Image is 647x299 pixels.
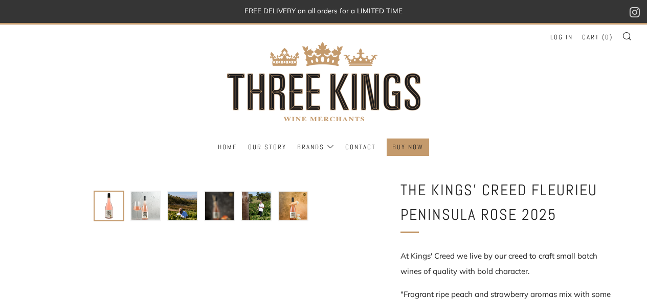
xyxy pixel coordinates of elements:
[279,192,307,220] img: Load image into Gallery viewer, The Kings&#39; Creed Fleurieu Peninsula Rose 2025
[392,139,423,155] a: BUY NOW
[95,192,123,220] img: Load image into Gallery viewer, The Kings&#39; Creed Fleurieu Peninsula Rose 2025
[605,33,610,41] span: 0
[131,192,160,220] img: Load image into Gallery viewer, The Kings&#39; Creed Fleurieu Peninsula Rose 2025
[400,248,615,279] p: At Kings' Creed we live by our creed to craft small batch wines of quality with bold character.
[221,25,426,139] img: three kings wine merchants
[205,192,234,220] img: Load image into Gallery viewer, The Kings&#39; Creed Fleurieu Peninsula Rose 2025
[297,139,334,155] a: Brands
[582,29,613,45] a: Cart (0)
[550,29,573,45] a: Log in
[248,139,286,155] a: Our Story
[218,139,237,155] a: Home
[345,139,376,155] a: Contact
[94,191,124,221] button: Load image into Gallery viewer, The Kings&#39; Creed Fleurieu Peninsula Rose 2025
[400,178,615,227] h1: The Kings' Creed Fleurieu Peninsula Rose 2025
[242,192,271,220] img: Load image into Gallery viewer, The Kings&#39; Creed Fleurieu Peninsula Rose 2025
[168,192,197,220] img: Load image into Gallery viewer, The Kings&#39; Creed Fleurieu Peninsula Rose 2025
